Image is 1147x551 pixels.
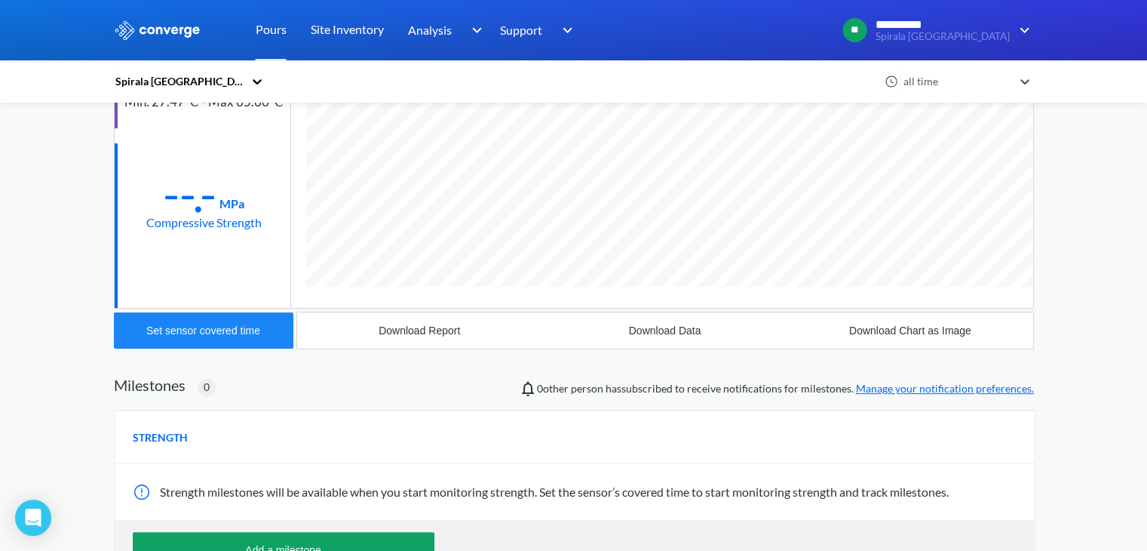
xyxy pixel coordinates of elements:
[542,312,787,349] button: Download Data
[849,325,971,337] div: Download Chart as Image
[537,382,569,395] span: 0 other
[408,20,452,39] span: Analysis
[787,312,1032,349] button: Download Chart as Image
[114,312,293,349] button: Set sensor covered time
[160,485,949,499] span: Strength milestones will be available when you start monitoring strength. Set the sensor’s covere...
[856,382,1034,395] a: Manage your notification preferences.
[462,21,486,39] img: downArrow.svg
[114,73,244,90] div: Spirala [GEOGRAPHIC_DATA]
[15,500,51,536] div: Open Intercom Messenger
[114,376,186,394] h2: Milestones
[133,429,188,446] span: STRENGTH
[900,73,1013,90] div: all time
[1010,21,1034,39] img: downArrow.svg
[146,325,260,337] div: Set sensor covered time
[163,175,216,213] div: --.-
[876,31,1010,42] span: Spirala [GEOGRAPHIC_DATA]
[379,325,460,337] div: Download Report
[114,20,201,40] img: logo_ewhite.svg
[146,213,262,232] div: Compressive Strength
[629,325,701,337] div: Download Data
[553,21,577,39] img: downArrow.svg
[297,312,542,349] button: Download Report
[500,20,542,39] span: Support
[885,75,898,88] img: icon-clock.svg
[519,380,537,398] img: notifications-icon.svg
[204,379,210,396] span: 0
[537,380,1034,397] span: person has subscribed to receive notifications for milestones.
